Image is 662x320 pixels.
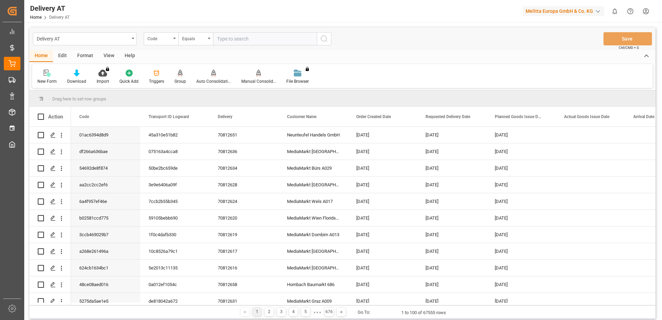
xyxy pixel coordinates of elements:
[37,34,129,43] div: Delivery AT
[30,15,42,20] a: Home
[623,3,638,19] button: Help Center
[486,293,556,309] div: [DATE]
[265,308,274,316] div: 2
[417,160,486,176] div: [DATE]
[348,260,417,276] div: [DATE]
[486,177,556,193] div: [DATE]
[401,309,446,316] div: 1 to 100 of 67555 rows
[417,293,486,309] div: [DATE]
[289,308,298,316] div: 4
[33,32,137,45] button: open menu
[417,243,486,259] div: [DATE]
[495,114,541,119] span: Planned Goods Issue Date
[356,114,391,119] span: Order Created Date
[348,160,417,176] div: [DATE]
[119,78,138,85] div: Quick Add
[218,114,232,119] span: Delivery
[175,78,186,85] div: Group
[253,308,261,316] div: 1
[71,243,140,259] div: a268e261496a
[287,114,316,119] span: Customer Name
[348,226,417,243] div: [DATE]
[71,160,140,176] div: 54692de8f874
[486,193,556,210] div: [DATE]
[277,308,286,316] div: 3
[426,114,470,119] span: Requested Delivery Date
[149,78,164,85] div: Triggers
[209,160,279,176] div: 70812634
[140,293,209,309] div: de818042a672
[417,260,486,276] div: [DATE]
[348,143,417,160] div: [DATE]
[182,34,206,42] div: Equals
[213,32,317,45] input: Type to search
[140,177,209,193] div: 3e9e6406a09f
[67,78,86,85] div: Download
[29,193,71,210] div: Press SPACE to select this row.
[71,193,140,210] div: 6a4f957ef46e
[279,193,348,210] div: MediaMarkt Wels A017
[348,210,417,226] div: [DATE]
[147,34,171,42] div: Code
[279,243,348,259] div: MediaMarkt [GEOGRAPHIC_DATA] Hietzing A012
[140,260,209,276] div: 5e2013c11135
[140,243,209,259] div: 10c8526a79c1
[71,260,140,276] div: 624cb1634bc1
[417,210,486,226] div: [DATE]
[140,193,209,210] div: 7ccb2b55b345
[486,143,556,160] div: [DATE]
[209,243,279,259] div: 70812617
[241,78,276,85] div: Manual Consolidation
[486,210,556,226] div: [DATE]
[29,210,71,226] div: Press SPACE to select this row.
[140,226,209,243] div: 1f0c4dafb330
[486,260,556,276] div: [DATE]
[603,32,652,45] button: Save
[279,226,348,243] div: MediaMarkt Dornbirn A013
[30,3,70,14] div: Delivery AT
[607,3,623,19] button: show 0 new notifications
[37,78,57,85] div: New Form
[348,293,417,309] div: [DATE]
[29,260,71,276] div: Press SPACE to select this row.
[358,309,370,316] div: Go To:
[279,210,348,226] div: MediaMarkt Wien Floridsdorf A008
[317,32,331,45] button: search button
[144,32,178,45] button: open menu
[417,127,486,143] div: [DATE]
[71,143,140,160] div: df266a636bae
[279,293,348,309] div: MediaMarkt Graz A009
[313,310,321,315] div: ● ● ●
[417,193,486,210] div: [DATE]
[564,114,609,119] span: Actual Goods Issue Date
[209,193,279,210] div: 70812624
[79,114,89,119] span: Code
[301,308,310,316] div: 5
[29,243,71,260] div: Press SPACE to select this row.
[29,127,71,143] div: Press SPACE to select this row.
[279,276,348,293] div: Hornbach Baumarkt 686
[140,143,209,160] div: 075163a4cca8
[486,243,556,259] div: [DATE]
[209,276,279,293] div: 70812658
[279,177,348,193] div: MediaMarkt [GEOGRAPHIC_DATA] A002
[348,177,417,193] div: [DATE]
[71,226,140,243] div: 3ccb469029b7
[486,276,556,293] div: [DATE]
[72,50,98,62] div: Format
[140,160,209,176] div: 50be2bc659de
[209,210,279,226] div: 70812620
[348,127,417,143] div: [DATE]
[71,127,140,143] div: 01ac6394d8d9
[140,276,209,293] div: 0a012ef1054c
[71,210,140,226] div: b02581ccd775
[71,177,140,193] div: aa2cc2cc2ef6
[417,226,486,243] div: [DATE]
[325,308,333,316] div: 676
[348,243,417,259] div: [DATE]
[417,177,486,193] div: [DATE]
[209,226,279,243] div: 70812619
[29,50,53,62] div: Home
[209,260,279,276] div: 70812616
[279,160,348,176] div: MediaMarkt Bürs A029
